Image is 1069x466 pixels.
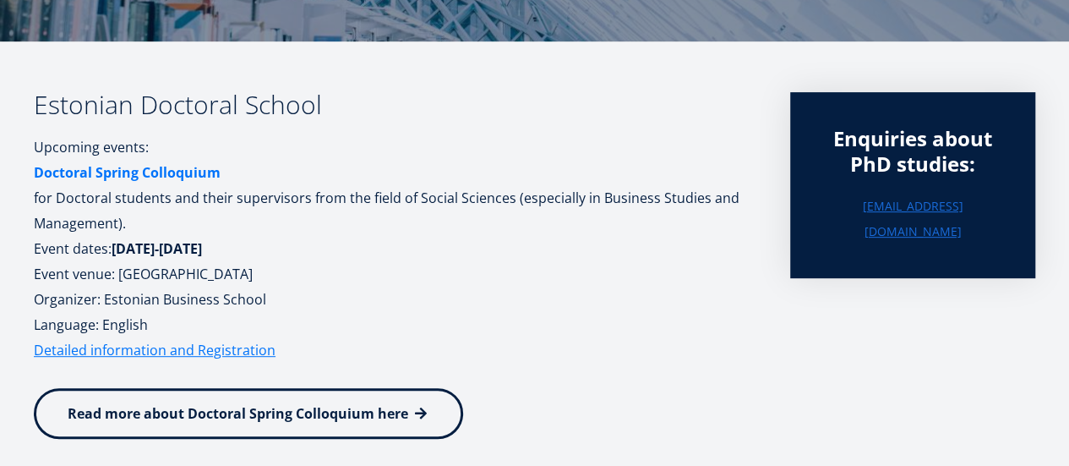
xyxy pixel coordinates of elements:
[112,239,202,258] strong: [DATE]-[DATE]
[34,388,463,439] a: Read more about Doctoral Spring Colloquium here
[34,87,322,122] b: Estonian Doctoral School
[68,404,408,423] span: Read more about Doctoral Spring Colloquium here
[34,134,756,160] p: Upcoming events:
[34,160,756,337] p: for Doctoral students and their supervisors from the field of Social Sciences (especially in Busi...
[34,160,221,185] a: Doctoral Spring Colloquium
[34,163,221,182] strong: Doctoral Spring Colloquium
[34,337,275,363] a: Detailed information and Registration
[824,194,1001,244] a: [EMAIL_ADDRESS][DOMAIN_NAME]
[824,126,1001,177] div: Enquiries about PhD studies:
